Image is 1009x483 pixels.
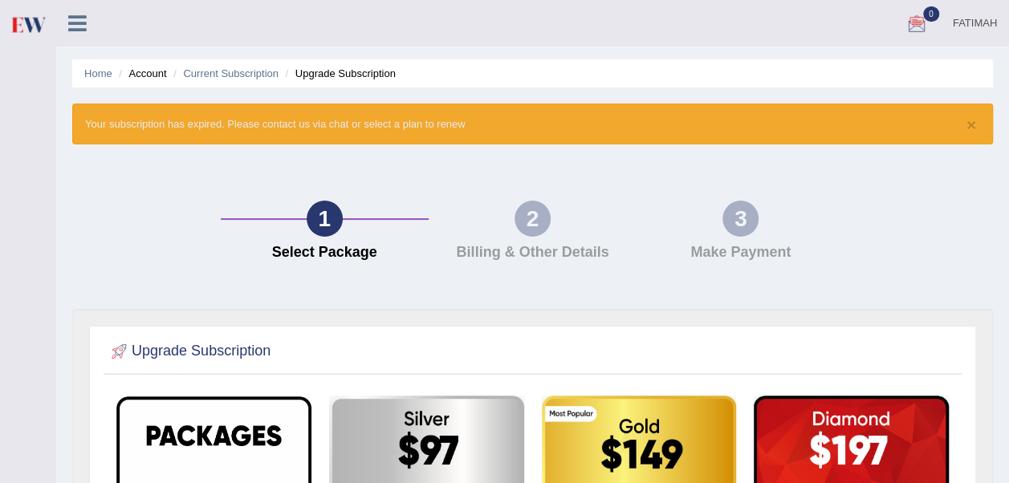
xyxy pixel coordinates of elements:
[645,245,836,261] h4: Make Payment
[108,339,271,363] h2: Upgrade Subscription
[966,116,976,133] button: ×
[515,201,551,237] div: 2
[722,201,759,237] div: 3
[72,103,993,144] div: Your subscription has expired. Please contact us via chat or select a plan to renew
[183,67,279,79] a: Current Subscription
[84,67,112,79] a: Home
[923,6,939,22] span: 0
[229,245,421,261] h4: Select Package
[282,66,396,81] li: Upgrade Subscription
[437,245,629,261] h4: Billing & Other Details
[307,201,343,237] div: 1
[115,66,166,81] li: Account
